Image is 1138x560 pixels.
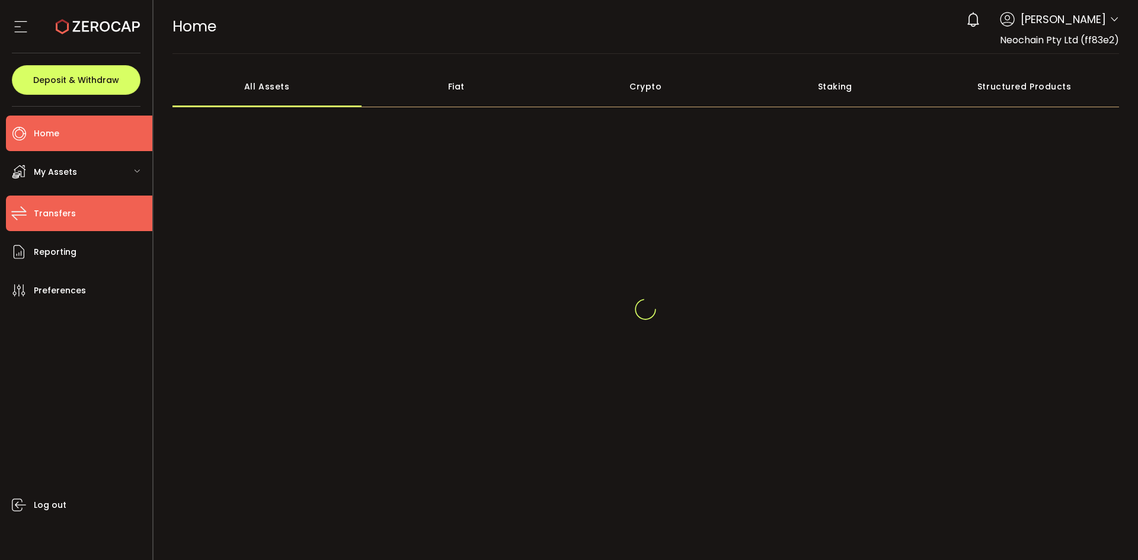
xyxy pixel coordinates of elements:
[34,282,86,299] span: Preferences
[34,125,59,142] span: Home
[172,66,362,107] div: All Assets
[1000,33,1119,47] span: Neochain Pty Ltd (ff83e2)
[34,497,66,514] span: Log out
[34,244,76,261] span: Reporting
[551,66,741,107] div: Crypto
[1021,11,1106,27] span: [PERSON_NAME]
[34,205,76,222] span: Transfers
[740,66,930,107] div: Staking
[362,66,551,107] div: Fiat
[12,65,140,95] button: Deposit & Withdraw
[172,16,216,37] span: Home
[33,76,119,84] span: Deposit & Withdraw
[34,164,77,181] span: My Assets
[930,66,1120,107] div: Structured Products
